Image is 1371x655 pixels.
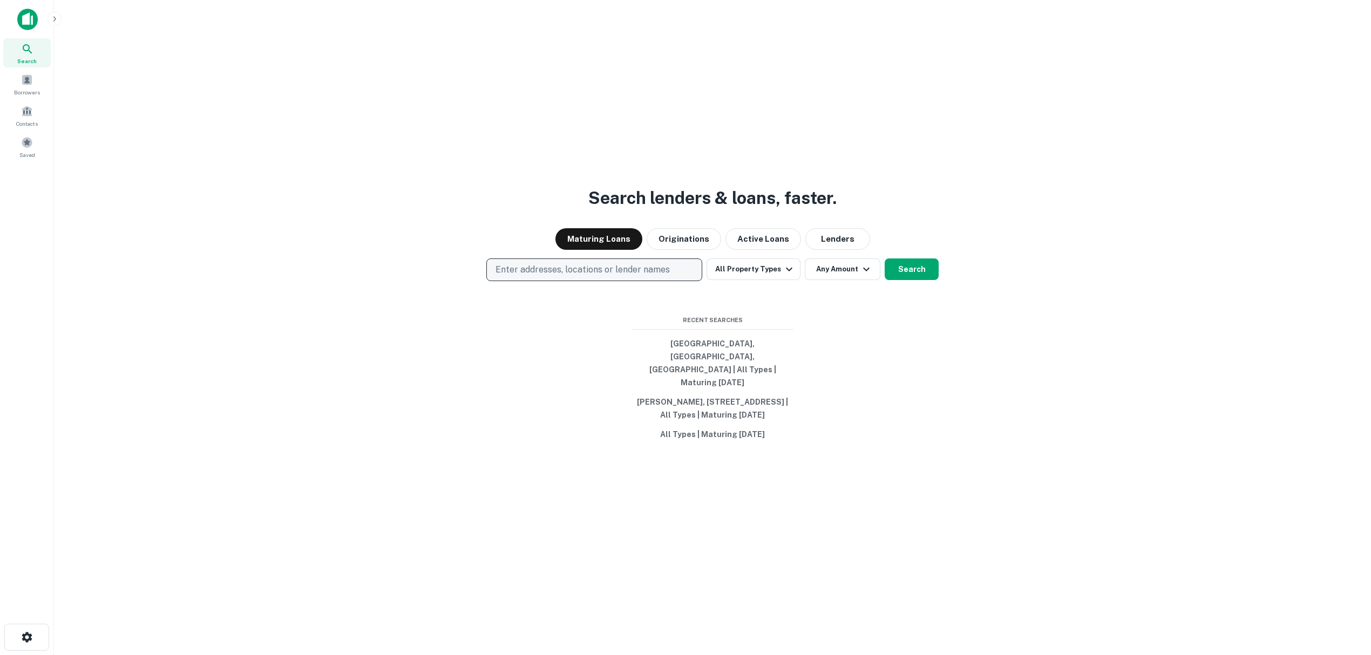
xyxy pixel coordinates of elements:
[588,185,837,211] h3: Search lenders & loans, faster.
[555,228,642,250] button: Maturing Loans
[632,392,793,425] button: [PERSON_NAME], [STREET_ADDRESS] | All Types | Maturing [DATE]
[805,258,880,280] button: Any Amount
[3,101,51,130] a: Contacts
[19,151,35,159] span: Saved
[17,57,37,65] span: Search
[725,228,801,250] button: Active Loans
[17,9,38,30] img: capitalize-icon.png
[632,425,793,444] button: All Types | Maturing [DATE]
[3,38,51,67] a: Search
[3,132,51,161] a: Saved
[1317,569,1371,620] iframe: Chat Widget
[647,228,721,250] button: Originations
[14,88,40,97] span: Borrowers
[3,70,51,99] a: Borrowers
[805,228,870,250] button: Lenders
[632,316,793,325] span: Recent Searches
[707,258,800,280] button: All Property Types
[496,263,670,276] p: Enter addresses, locations or lender names
[885,258,939,280] button: Search
[632,334,793,392] button: [GEOGRAPHIC_DATA], [GEOGRAPHIC_DATA], [GEOGRAPHIC_DATA] | All Types | Maturing [DATE]
[486,258,702,281] button: Enter addresses, locations or lender names
[16,119,38,128] span: Contacts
